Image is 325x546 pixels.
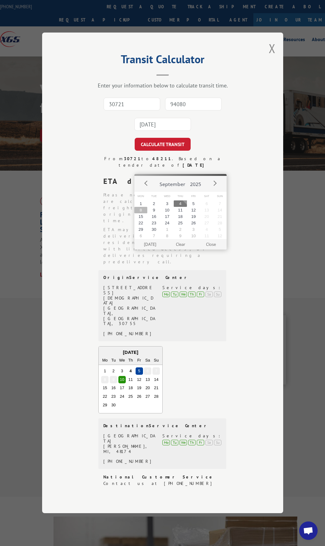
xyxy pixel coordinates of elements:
div: Mo [162,440,170,445]
div: Choose Saturday, September 20th, 2025 [144,385,151,392]
div: Choose Sunday, September 21st, 2025 [153,385,160,392]
input: Tender Date [134,118,191,131]
button: 12 [213,233,227,239]
button: CALCULATE TRANSIT [135,138,191,151]
button: Next [210,179,219,188]
div: Contact us at [PHONE_NUMBER] [103,481,227,487]
div: Origin Service Center [103,275,221,281]
div: Choose Monday, September 29th, 2025 [101,402,109,409]
div: Choose Friday, September 26th, 2025 [135,393,143,401]
span: Fri [187,192,200,201]
div: Fr [135,357,143,364]
div: Choose Friday, September 19th, 2025 [135,385,143,392]
button: Clear [165,239,196,250]
button: 13 [200,207,213,213]
div: Choose Wednesday, September 17th, 2025 [118,385,125,392]
button: 8 [134,207,148,213]
button: 9 [174,233,187,239]
button: 11 [200,233,213,239]
button: 28 [213,220,227,226]
strong: National Customer Service [103,474,214,480]
div: Su [214,292,221,297]
div: [GEOGRAPHIC_DATA] [103,434,155,444]
div: Enter your information below to calculate transit time. [73,82,252,89]
button: September [157,176,188,190]
input: Dest. Zip [165,98,222,111]
div: Tu [171,292,178,297]
button: 8 [161,233,174,239]
div: [PERSON_NAME], MI, 48174 [103,444,155,454]
button: 2 [147,200,161,207]
button: 22 [134,220,148,226]
div: We [180,292,187,297]
div: Th [188,292,196,297]
button: 10 [187,233,200,239]
div: Service days: [162,285,221,290]
button: 6 [134,233,148,239]
div: Tu [171,440,178,445]
div: Destination Service Center [103,424,221,429]
div: From to . Based on a tender date of [98,156,227,169]
div: Service days: [162,434,221,439]
button: 5 [187,200,200,207]
button: 3 [161,200,174,207]
span: Thu [174,192,187,201]
div: Choose Friday, September 5th, 2025 [135,367,143,375]
div: Choose Tuesday, September 16th, 2025 [110,385,117,392]
span: Sun [213,192,227,201]
button: 16 [147,213,161,220]
div: Choose Thursday, September 25th, 2025 [127,393,134,401]
input: Origin Zip [104,98,160,111]
button: 4 [174,200,187,207]
button: 2 [174,226,187,233]
div: Choose Monday, September 15th, 2025 [101,385,109,392]
div: Choose Monday, September 8th, 2025 [101,376,109,383]
div: Choose Saturday, September 6th, 2025 [144,367,151,375]
div: Choose Sunday, September 7th, 2025 [153,367,160,375]
div: Fr [197,440,204,445]
button: 27 [200,220,213,226]
span: Mon [134,192,148,201]
strong: 48211 [152,156,172,162]
button: 21 [213,213,227,220]
div: Choose Tuesday, September 23rd, 2025 [110,393,117,401]
div: Mo [162,292,170,297]
div: We [118,357,125,364]
button: 12 [187,207,200,213]
button: 7 [213,200,227,207]
div: Th [188,440,196,445]
div: Th [127,357,134,364]
h2: Transit Calculator [73,55,252,67]
button: 26 [187,220,200,226]
div: [GEOGRAPHIC_DATA], [GEOGRAPHIC_DATA], 30755 [103,306,155,327]
div: Choose Wednesday, September 10th, 2025 [118,376,125,383]
div: [STREET_ADDRESS][DEMOGRAPHIC_DATA] [103,285,155,306]
div: Choose Thursday, September 18th, 2025 [127,385,134,392]
strong: [DATE] [182,163,207,168]
button: Prev [142,179,151,188]
button: 10 [161,207,174,213]
div: Su [153,357,160,364]
div: month 2025-09 [101,367,161,409]
div: ETA date is [103,176,227,187]
div: Choose Saturday, September 27th, 2025 [144,393,151,401]
div: Sa [144,357,151,364]
div: Fr [197,292,204,297]
span: Sat [200,192,213,201]
button: 15 [134,213,148,220]
div: Mo [101,357,109,364]
button: 19 [187,213,200,220]
button: 11 [174,207,187,213]
button: 4 [200,226,213,233]
div: [PHONE_NUMBER] [103,331,155,337]
div: Choose Saturday, September 13th, 2025 [144,376,151,383]
div: Choose Monday, September 22nd, 2025 [101,393,109,401]
button: 24 [161,220,174,226]
div: We [180,440,187,445]
button: 6 [200,200,213,207]
div: Choose Tuesday, September 9th, 2025 [110,376,117,383]
button: 9 [147,207,161,213]
div: [DATE] [99,349,162,356]
div: Choose Thursday, September 4th, 2025 [127,367,134,375]
div: Choose Monday, September 1st, 2025 [101,367,109,375]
